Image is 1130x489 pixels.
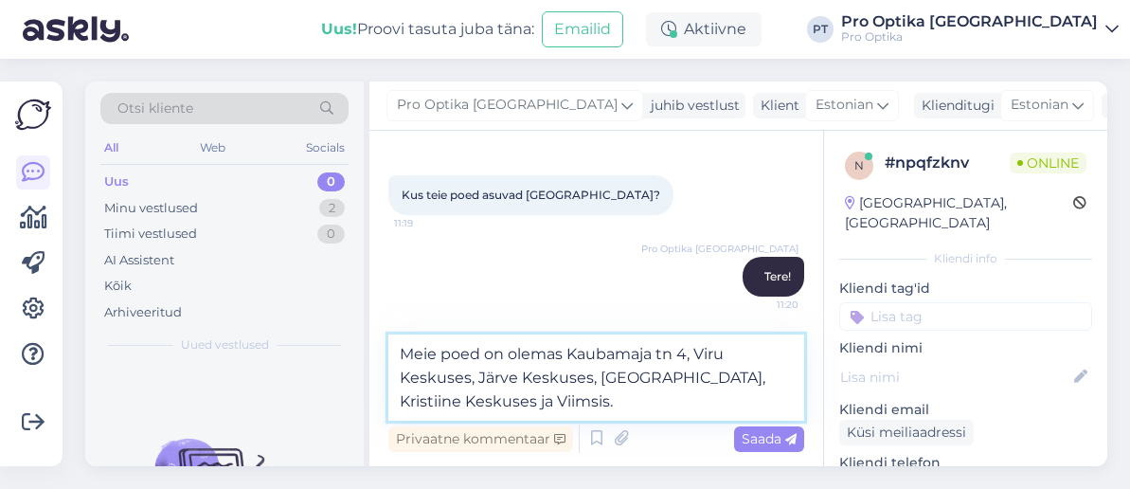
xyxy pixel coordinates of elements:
[742,430,797,447] span: Saada
[104,225,197,244] div: Tiimi vestlused
[317,172,345,191] div: 0
[397,95,618,116] span: Pro Optika [GEOGRAPHIC_DATA]
[839,250,1092,267] div: Kliendi info
[117,99,193,118] span: Otsi kliente
[302,136,349,160] div: Socials
[321,18,534,41] div: Proovi tasuta juba täna:
[1011,95,1068,116] span: Estonian
[104,251,174,270] div: AI Assistent
[317,225,345,244] div: 0
[104,277,132,296] div: Kõik
[839,279,1092,299] p: Kliendi tag'id
[1010,153,1086,173] span: Online
[839,302,1092,331] input: Lisa tag
[181,336,269,353] span: Uued vestlused
[319,199,345,218] div: 2
[646,12,762,46] div: Aktiivne
[100,136,122,160] div: All
[104,303,182,322] div: Arhiveeritud
[816,95,873,116] span: Estonian
[839,338,1092,358] p: Kliendi nimi
[15,97,51,133] img: Askly Logo
[885,152,1010,174] div: # npqfzknv
[854,158,864,172] span: n
[839,453,1092,473] p: Kliendi telefon
[845,193,1073,233] div: [GEOGRAPHIC_DATA], [GEOGRAPHIC_DATA]
[807,16,834,43] div: PT
[764,269,791,283] span: Tere!
[542,11,623,47] button: Emailid
[641,242,798,256] span: Pro Optika [GEOGRAPHIC_DATA]
[104,199,198,218] div: Minu vestlused
[727,298,798,312] span: 11:20
[839,400,1092,420] p: Kliendi email
[388,426,573,452] div: Privaatne kommentaar
[839,420,974,445] div: Küsi meiliaadressi
[841,14,1098,29] div: Pro Optika [GEOGRAPHIC_DATA]
[841,14,1119,45] a: Pro Optika [GEOGRAPHIC_DATA]Pro Optika
[394,216,465,230] span: 11:19
[321,20,357,38] b: Uus!
[841,29,1098,45] div: Pro Optika
[402,188,660,202] span: Kus teie poed asuvad [GEOGRAPHIC_DATA]?
[914,96,995,116] div: Klienditugi
[104,172,129,191] div: Uus
[196,136,229,160] div: Web
[840,367,1070,388] input: Lisa nimi
[388,335,804,421] textarea: Meie poed on olemas Kaubamaja tn 4, Viru Keskuses, Järve Keskuses, [GEOGRAPHIC_DATA], Kristiine K...
[753,96,799,116] div: Klient
[643,96,740,116] div: juhib vestlust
